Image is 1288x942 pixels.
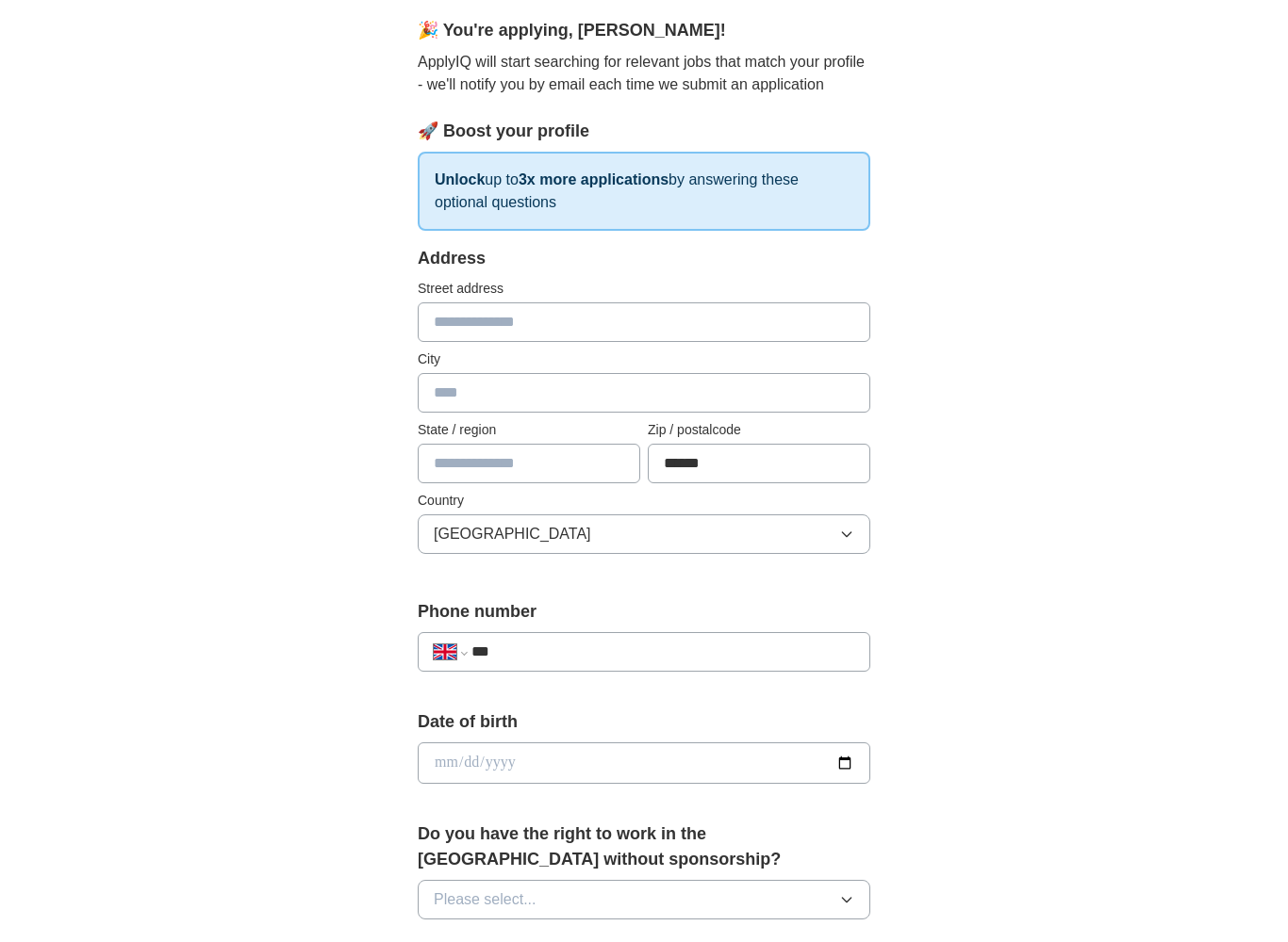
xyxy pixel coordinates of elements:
button: [GEOGRAPHIC_DATA] [418,514,870,554]
button: Please select... [418,880,870,919]
div: 🚀 Boost your profile [418,119,870,144]
p: up to by answering these optional questions [418,152,870,231]
label: Phone number [418,599,870,625]
span: Please select... [434,888,537,911]
span: [GEOGRAPHIC_DATA] [434,523,591,545]
div: 🎉 You're applying , [PERSON_NAME] ! [418,18,870,43]
label: Zip / postalcode [648,420,870,440]
label: Street address [418,279,870,299]
label: State / region [418,420,640,440]
strong: Unlock [435,171,485,187]
p: ApplyIQ will start searching for relevant jobs that match your profile - we'll notify you by emai... [418,51,870,96]
label: Country [418,491,870,511]
label: Date of birth [418,709,870,735]
label: City [418,349,870,369]
strong: 3x more applications [519,171,669,187]
div: Address [418,246,870,271]
label: Do you have the right to work in the [GEOGRAPHIC_DATA] without sponsorship? [418,821,870,872]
